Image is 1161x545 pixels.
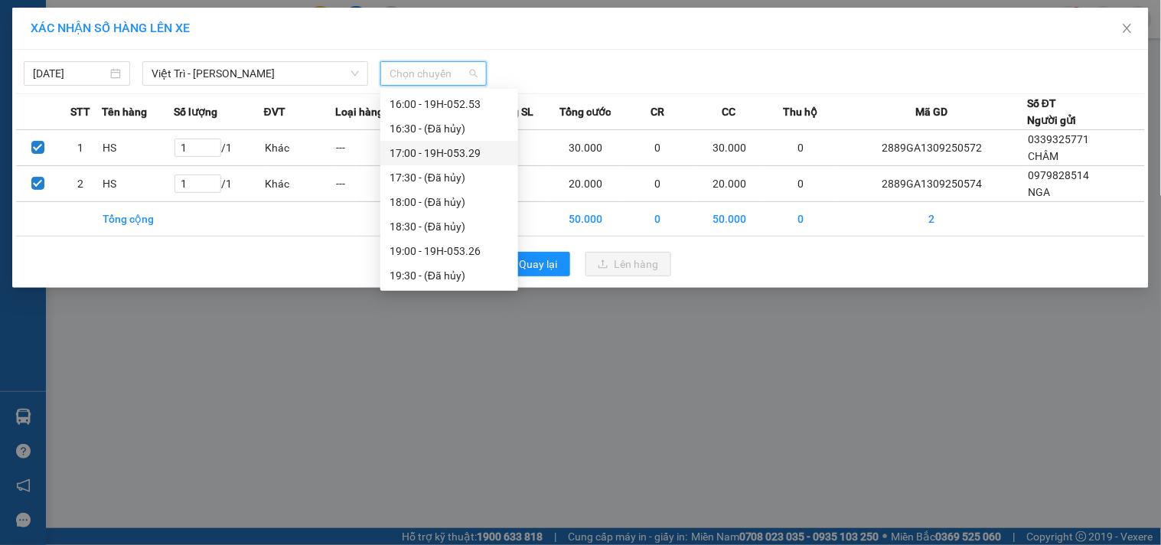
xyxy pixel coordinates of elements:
[390,96,509,113] div: 16:00 - 19H-052.53
[335,103,383,120] span: Loại hàng
[70,103,90,120] span: STT
[622,166,694,202] td: 0
[390,145,509,162] div: 17:00 - 19H-053.29
[31,21,190,35] span: XÁC NHẬN SỐ HÀNG LÊN XE
[390,120,509,137] div: 16:30 - (Đã hủy)
[1027,95,1076,129] div: Số ĐT Người gửi
[390,218,509,235] div: 18:30 - (Đã hủy)
[722,103,736,120] span: CC
[693,166,765,202] td: 20.000
[693,202,765,237] td: 50.000
[174,103,217,120] span: Số lượng
[622,202,694,237] td: 0
[765,202,837,237] td: 0
[915,103,947,120] span: Mã GD
[335,166,407,202] td: ---
[837,130,1027,166] td: 2889GA1309250572
[390,62,478,85] span: Chọn chuyến
[550,202,622,237] td: 50.000
[520,256,558,272] span: Quay lại
[1028,150,1058,162] span: CHÂM
[491,252,570,276] button: rollbackQuay lại
[59,166,102,202] td: 2
[390,267,509,284] div: 19:30 - (Đã hủy)
[174,130,264,166] td: / 1
[1106,8,1149,51] button: Close
[390,194,509,210] div: 18:00 - (Đã hủy)
[765,130,837,166] td: 0
[784,103,818,120] span: Thu hộ
[765,166,837,202] td: 0
[390,243,509,259] div: 19:00 - 19H-053.26
[264,130,336,166] td: Khác
[622,130,694,166] td: 0
[351,69,360,78] span: down
[102,103,147,120] span: Tên hàng
[1121,22,1133,34] span: close
[152,62,359,85] span: Việt Trì - Mạc Thái Tổ
[693,130,765,166] td: 30.000
[33,65,107,82] input: 13/09/2025
[174,166,264,202] td: / 1
[335,130,407,166] td: ---
[59,130,102,166] td: 1
[651,103,664,120] span: CR
[1028,133,1089,145] span: 0339325771
[1028,169,1089,181] span: 0979828514
[264,166,336,202] td: Khác
[837,166,1027,202] td: 2889GA1309250574
[102,202,174,237] td: Tổng cộng
[585,252,671,276] button: uploadLên hàng
[550,166,622,202] td: 20.000
[102,130,174,166] td: HS
[560,103,611,120] span: Tổng cước
[264,103,285,120] span: ĐVT
[837,202,1027,237] td: 2
[550,130,622,166] td: 30.000
[1028,186,1050,198] span: NGA
[390,169,509,186] div: 17:30 - (Đã hủy)
[102,166,174,202] td: HS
